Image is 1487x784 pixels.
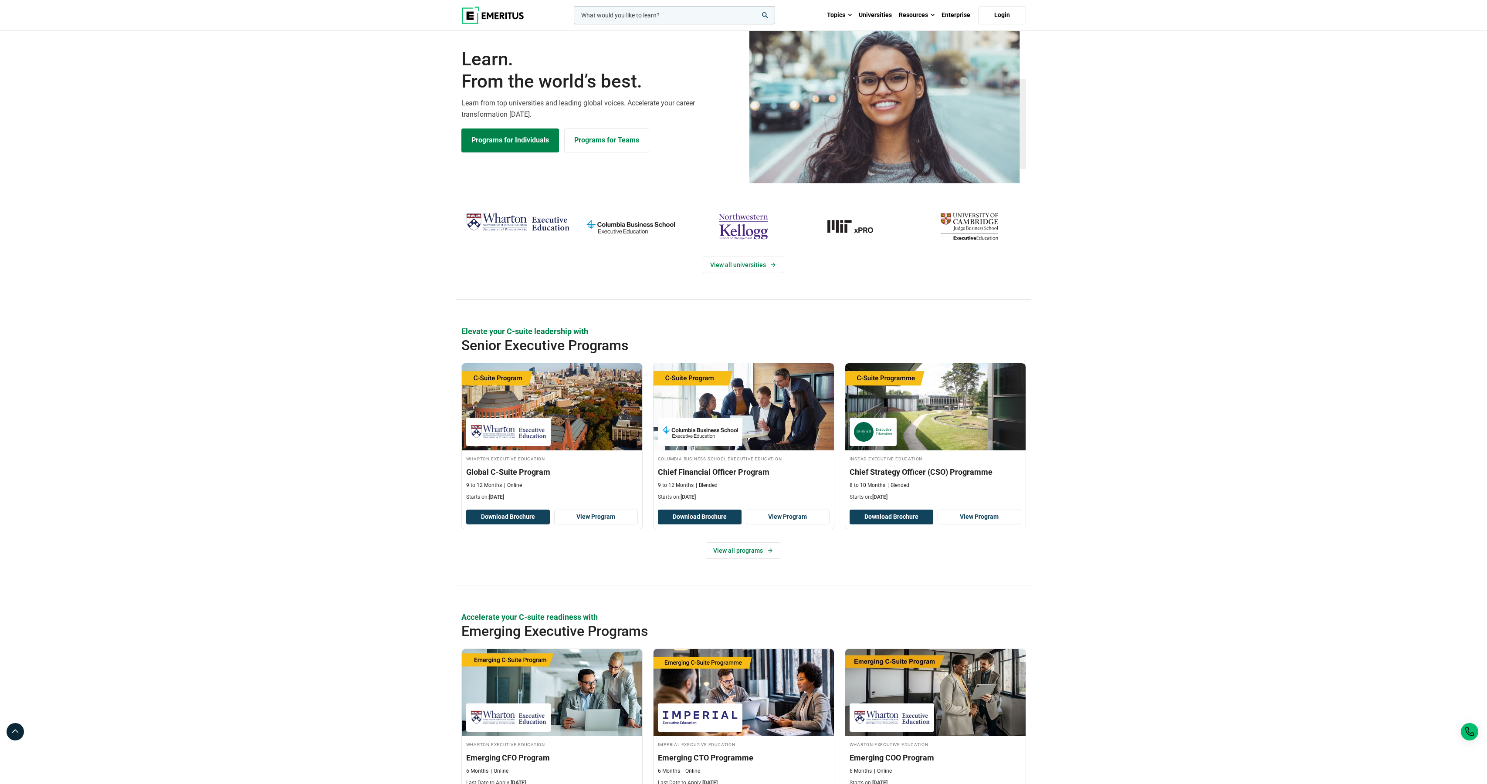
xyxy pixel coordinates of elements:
a: View all programs [706,542,781,559]
a: Explore Programs [461,128,559,152]
a: Leadership Course by Wharton Executive Education - December 17, 2025 Wharton Executive Education ... [462,363,642,505]
img: Columbia Business School Executive Education [662,422,738,442]
h4: Imperial Executive Education [658,740,830,748]
img: Wharton Executive Education [466,210,570,235]
img: Chief Financial Officer Program | Online Finance Course [654,363,834,450]
button: Download Brochure [850,510,933,524]
p: Accelerate your C-suite readiness with [461,612,1026,622]
span: [DATE] [872,494,887,500]
h4: Columbia Business School Executive Education [658,455,830,462]
p: Online [504,482,522,489]
img: cambridge-judge-business-school [917,210,1021,243]
img: Emerging CFO Program | Online Finance Course [462,649,642,736]
img: Emerging CTO Programme | Online Business Management Course [654,649,834,736]
span: [DATE] [681,494,696,500]
h3: Chief Financial Officer Program [658,466,830,477]
span: From the world’s best. [461,71,738,92]
img: Learn from the world's best [749,24,1020,183]
p: Elevate your C-suite leadership with [461,326,1026,337]
p: Blended [696,482,718,489]
a: View Program [938,510,1021,524]
p: Learn from top universities and leading global voices. Accelerate your career transformation [DATE]. [461,98,738,120]
p: Starts on: [850,493,1021,501]
p: 9 to 12 Months [658,482,694,489]
h4: Wharton Executive Education [850,740,1021,748]
a: MIT-xPRO [804,210,908,243]
h3: Emerging CTO Programme [658,752,830,763]
img: Imperial Executive Education [662,708,738,727]
p: 6 Months [658,767,680,775]
img: northwestern-kellogg [691,210,796,243]
p: 9 to 12 Months [466,482,502,489]
h2: Emerging Executive Programs [461,622,969,640]
img: Emerging COO Program | Online Supply Chain and Operations Course [845,649,1026,736]
h1: Learn. [461,48,738,92]
span: [DATE] [489,494,504,500]
button: Download Brochure [658,510,742,524]
p: Online [874,767,892,775]
img: Wharton Executive Education [854,708,930,727]
h4: INSEAD Executive Education [850,455,1021,462]
h2: Senior Executive Programs [461,337,969,354]
p: 6 Months [850,767,872,775]
a: Finance Course by Columbia Business School Executive Education - December 8, 2025 Columbia Busine... [654,363,834,505]
h3: Emerging CFO Program [466,752,638,763]
img: Wharton Executive Education [471,708,546,727]
p: Online [491,767,508,775]
p: Online [682,767,700,775]
h3: Chief Strategy Officer (CSO) Programme [850,466,1021,477]
img: MIT xPRO [804,210,908,243]
img: Wharton Executive Education [471,422,546,442]
a: Explore for Business [564,128,649,152]
a: View Program [746,510,830,524]
h3: Global C-Suite Program [466,466,638,477]
a: View Program [554,510,638,524]
input: woocommerce-product-search-field-0 [574,6,775,24]
img: INSEAD Executive Education [854,422,892,442]
button: Download Brochure [466,510,550,524]
p: 6 Months [466,767,488,775]
p: Starts on: [658,493,830,501]
p: 8 to 10 Months [850,482,885,489]
a: View Universities [703,257,784,273]
a: Leadership Course by INSEAD Executive Education - October 14, 2025 INSEAD Executive Education INS... [845,363,1026,505]
img: Chief Strategy Officer (CSO) Programme | Online Leadership Course [845,363,1026,450]
h3: Emerging COO Program [850,752,1021,763]
p: Starts on: [466,493,638,501]
a: Login [978,6,1026,24]
h4: Wharton Executive Education [466,740,638,748]
p: Blended [887,482,909,489]
h4: Wharton Executive Education [466,455,638,462]
img: Global C-Suite Program | Online Leadership Course [462,363,642,450]
img: columbia-business-school [579,210,683,243]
